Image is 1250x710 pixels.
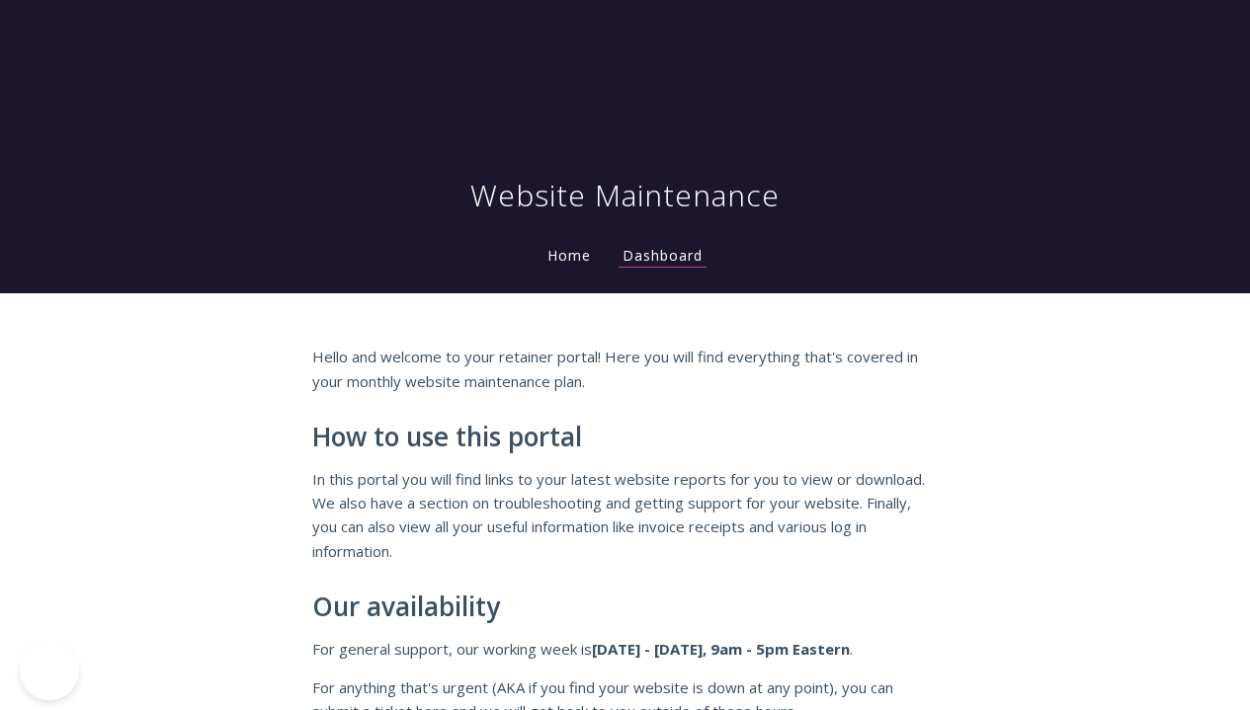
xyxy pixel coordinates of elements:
[543,246,595,265] a: Home
[20,641,79,700] iframe: Toggle Customer Support
[312,423,939,452] h2: How to use this portal
[312,467,939,564] p: In this portal you will find links to your latest website reports for you to view or download. We...
[312,637,939,661] p: For general support, our working week is .
[312,345,939,393] p: Hello and welcome to your retainer portal! Here you will find everything that's covered in your m...
[312,592,939,622] h2: Our availability
[592,639,850,659] strong: [DATE] - [DATE], 9am - 5pm Eastern
[619,246,707,268] a: Dashboard
[470,176,780,215] h1: Website Maintenance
